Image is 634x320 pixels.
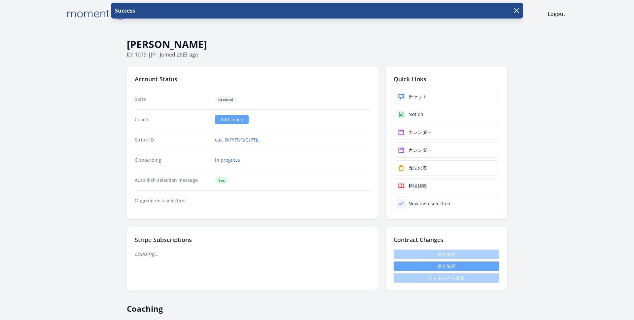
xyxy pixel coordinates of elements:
p: Loading... [135,250,370,258]
h2: Stripe Subscriptions [135,235,370,244]
span: Yes [215,177,228,184]
dt: Ongoing dish selection [135,197,210,204]
span: チャネルから退出 [394,273,499,283]
h2: Coaching [127,299,507,314]
p: ID: 1079 | | Joined 26日 ago [127,51,507,59]
a: Notion [394,107,499,122]
p: Success [114,7,135,15]
dt: Stripe ID [135,137,210,143]
span: jp [151,51,156,58]
dt: State [135,96,210,103]
span: 休会依頼 [394,250,499,259]
div: カレンダー [408,129,432,136]
a: New dish selection [394,196,499,211]
dt: Auto dish selection message [135,177,210,184]
a: カレンダー [394,125,499,140]
div: New dish selection [408,200,450,207]
h2: Account Status [135,74,370,84]
h1: [PERSON_NAME] [127,38,507,51]
div: チャット [408,93,427,100]
div: カレンダー [408,147,432,153]
dt: Onboarding [135,157,210,163]
dt: Coach [135,116,210,123]
a: カレンダー [394,142,499,158]
a: チャット [394,89,499,104]
a: 五法の表 [394,160,499,176]
div: 料理経験 [408,182,427,189]
a: Add coach [215,115,249,124]
a: 料理経験 [394,178,499,193]
div: 五法の表 [408,165,427,171]
div: Notion [408,111,423,118]
h2: Quick Links [394,74,499,84]
h2: Contract Changes [394,235,499,244]
span: Created [215,96,236,103]
a: cus_SkFY7UFaCx7Tjc [215,137,260,143]
a: In progress [215,157,240,163]
button: 退会依頼 [394,261,499,271]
